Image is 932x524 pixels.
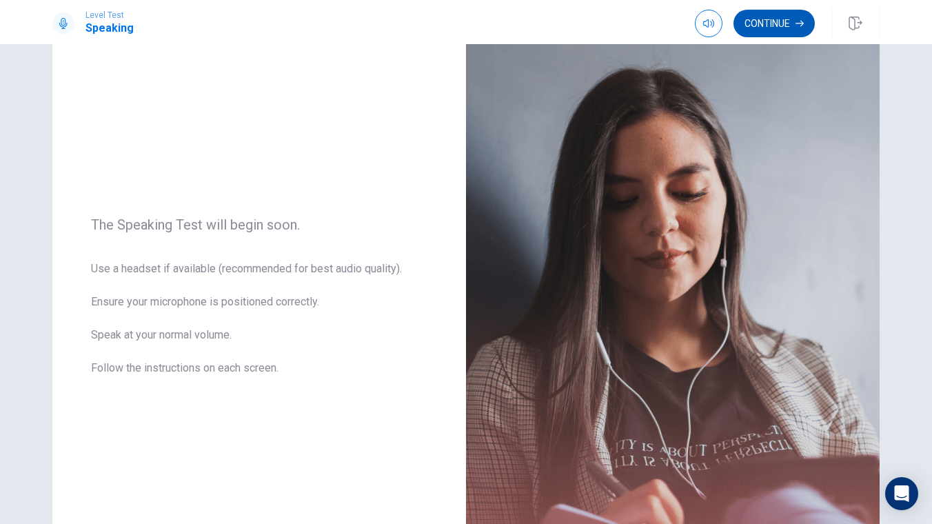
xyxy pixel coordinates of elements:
[85,20,134,37] h1: Speaking
[733,10,815,37] button: Continue
[91,261,427,393] span: Use a headset if available (recommended for best audio quality). Ensure your microphone is positi...
[91,216,427,233] span: The Speaking Test will begin soon.
[85,10,134,20] span: Level Test
[885,477,918,510] div: Open Intercom Messenger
